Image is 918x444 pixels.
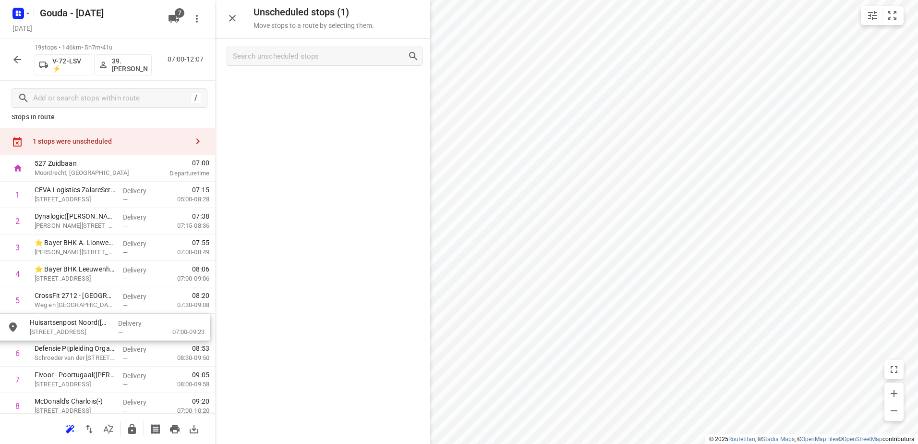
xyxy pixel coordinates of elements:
[112,57,147,73] p: 39.[PERSON_NAME]
[223,9,242,28] button: Close
[100,44,102,51] span: •
[861,6,904,25] div: small contained button group
[122,419,142,439] button: Lock route
[146,158,209,168] span: 07:00
[94,54,152,75] button: 39.[PERSON_NAME]
[215,74,430,443] div: grid
[33,137,188,145] div: 1 stops were unscheduled
[168,54,207,64] p: 07:00-12:07
[9,23,36,34] h5: Project date
[187,9,206,28] button: More
[80,424,99,433] span: Reverse route
[165,424,184,433] span: Print route
[99,424,118,433] span: Sort by time window
[709,436,914,443] li: © 2025 , © , © © contributors
[184,424,204,433] span: Download route
[35,168,134,178] p: Moordrecht, [GEOGRAPHIC_DATA]
[863,6,882,25] button: Map settings
[36,5,160,21] h5: Rename
[254,7,374,18] h5: Unscheduled stops ( 1 )
[164,9,183,28] button: 7
[146,424,165,433] span: Print shipping labels
[35,54,92,75] button: V-72-LSV ⚡
[146,169,209,178] p: Departure time
[843,436,882,443] a: OpenStreetMap
[60,424,80,433] span: Reoptimize route
[254,22,374,29] p: Move stops to a route by selecting them.
[762,436,795,443] a: Stadia Maps
[52,57,88,73] p: V-72-LSV ⚡
[35,43,152,52] p: 19 stops • 146km • 5h7m
[35,159,134,168] p: 527 Zuidbaan
[233,49,408,64] input: Search unscheduled stops
[33,91,191,106] input: Add or search stops within route
[801,436,838,443] a: OpenMapTiles
[12,112,204,122] p: Stops in route
[175,8,184,18] span: 7
[102,44,112,51] span: 41u
[728,436,755,443] a: Routetitan
[408,50,422,62] div: Search
[882,6,902,25] button: Fit zoom
[191,93,201,103] div: /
